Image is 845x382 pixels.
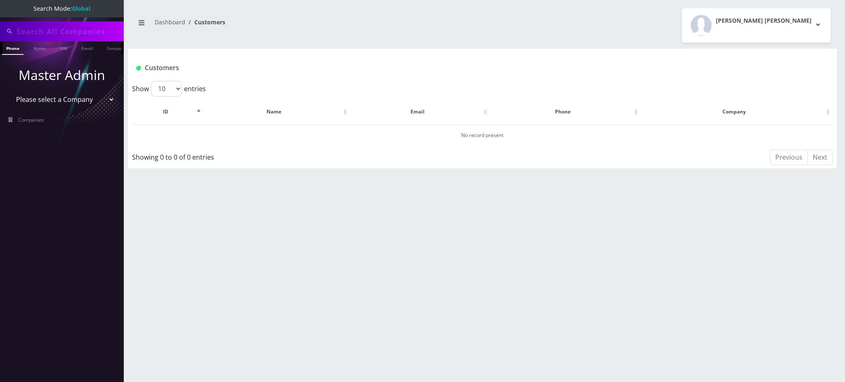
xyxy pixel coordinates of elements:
[134,14,476,37] nav: breadcrumb
[103,41,130,54] a: Company
[716,17,812,24] h2: [PERSON_NAME] [PERSON_NAME]
[77,41,97,54] a: Email
[770,150,808,165] a: Previous
[133,125,832,146] td: No record present
[56,41,71,54] a: SIM
[72,5,90,12] strong: Global
[2,41,24,55] a: Phone
[17,24,122,39] input: Search All Companies
[18,116,44,123] span: Companies
[203,100,349,124] th: Name: activate to sort column ascending
[132,149,418,162] div: Showing 0 to 0 of 0 entries
[155,18,185,26] a: Dashboard
[641,100,832,124] th: Company: activate to sort column ascending
[151,81,182,97] select: Showentries
[350,100,489,124] th: Email: activate to sort column ascending
[807,150,833,165] a: Next
[490,100,640,124] th: Phone: activate to sort column ascending
[682,8,831,42] button: [PERSON_NAME] [PERSON_NAME]
[33,5,90,12] span: Search Mode:
[132,81,206,97] label: Show entries
[133,100,203,124] th: ID: activate to sort column descending
[136,64,711,72] h1: Customers
[29,41,50,54] a: Name
[185,18,225,26] li: Customers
